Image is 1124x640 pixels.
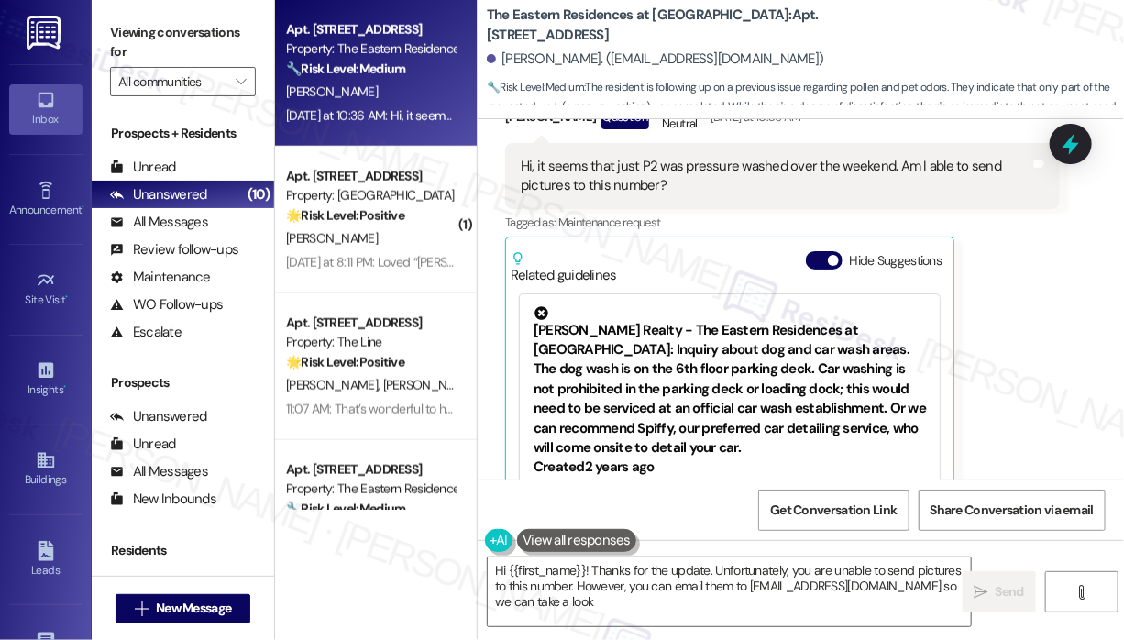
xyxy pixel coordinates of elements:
[286,377,383,393] span: [PERSON_NAME]
[505,98,1060,143] div: [PERSON_NAME]
[286,460,456,480] div: Apt. [STREET_ADDRESS]
[931,501,1094,520] span: Share Conversation via email
[110,574,176,593] div: Unread
[996,582,1024,601] span: Send
[1074,585,1088,600] i: 
[487,78,1124,137] span: : The resident is following up on a previous issue regarding pollen and pet odors. They indicate ...
[286,61,405,77] strong: 🔧 Risk Level: Medium
[534,458,926,477] div: Created 2 years ago
[116,594,251,623] button: New Message
[92,124,274,143] div: Prospects + Residents
[558,215,661,230] span: Maintenance request
[110,18,256,67] label: Viewing conversations for
[383,377,475,393] span: [PERSON_NAME]
[975,585,988,600] i: 
[286,207,404,224] strong: 🌟 Risk Level: Positive
[286,83,378,100] span: [PERSON_NAME]
[487,6,854,45] b: The Eastern Residences at [GEOGRAPHIC_DATA]: Apt. [STREET_ADDRESS]
[770,501,897,520] span: Get Conversation Link
[286,20,456,39] div: Apt. [STREET_ADDRESS]
[505,209,1060,236] div: Tagged as:
[135,601,149,616] i: 
[758,490,909,531] button: Get Conversation Link
[27,16,64,50] img: ResiDesk Logo
[110,323,182,342] div: Escalate
[286,354,404,370] strong: 🌟 Risk Level: Positive
[110,213,208,232] div: All Messages
[286,314,456,333] div: Apt. [STREET_ADDRESS]
[118,67,226,96] input: All communities
[66,291,69,303] span: •
[286,333,456,352] div: Property: The Line
[487,80,584,94] strong: 🔧 Risk Level: Medium
[110,490,216,509] div: New Inbounds
[919,490,1106,531] button: Share Conversation via email
[9,355,83,404] a: Insights •
[92,541,274,560] div: Residents
[243,181,274,209] div: (10)
[286,480,456,499] div: Property: The Eastern Residences at [GEOGRAPHIC_DATA]
[110,295,223,314] div: WO Follow-ups
[63,381,66,393] span: •
[286,167,456,186] div: Apt. [STREET_ADDRESS]
[156,599,231,618] span: New Message
[511,251,617,285] div: Related guidelines
[286,107,963,124] div: [DATE] at 10:36 AM: Hi, it seems that just P2 was pressure washed over the weekend. Am I able to ...
[236,74,246,89] i: 
[110,435,176,454] div: Unread
[9,84,83,134] a: Inbox
[110,185,207,204] div: Unanswered
[286,186,456,205] div: Property: [GEOGRAPHIC_DATA]
[286,39,456,59] div: Property: The Eastern Residences at [GEOGRAPHIC_DATA]
[521,157,1030,196] div: Hi, it seems that just P2 was pressure washed over the weekend. Am I able to send pictures to thi...
[9,445,83,494] a: Buildings
[286,501,405,517] strong: 🔧 Risk Level: Medium
[534,306,926,458] div: [PERSON_NAME] Realty - The Eastern Residences at [GEOGRAPHIC_DATA]: Inquiry about dog and car was...
[488,557,971,626] textarea: Hi {{first_name}}! Thanks for the update. Unfortunately, you are unable to send pictures to this ...
[92,373,274,392] div: Prospects
[110,240,238,259] div: Review follow-ups
[110,407,207,426] div: Unanswered
[963,571,1036,612] button: Send
[286,230,378,247] span: [PERSON_NAME]
[487,50,824,69] div: [PERSON_NAME]. ([EMAIL_ADDRESS][DOMAIN_NAME])
[110,462,208,481] div: All Messages
[110,268,211,287] div: Maintenance
[850,251,942,270] label: Hide Suggestions
[9,535,83,585] a: Leads
[110,158,176,177] div: Unread
[82,201,84,214] span: •
[9,265,83,314] a: Site Visit •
